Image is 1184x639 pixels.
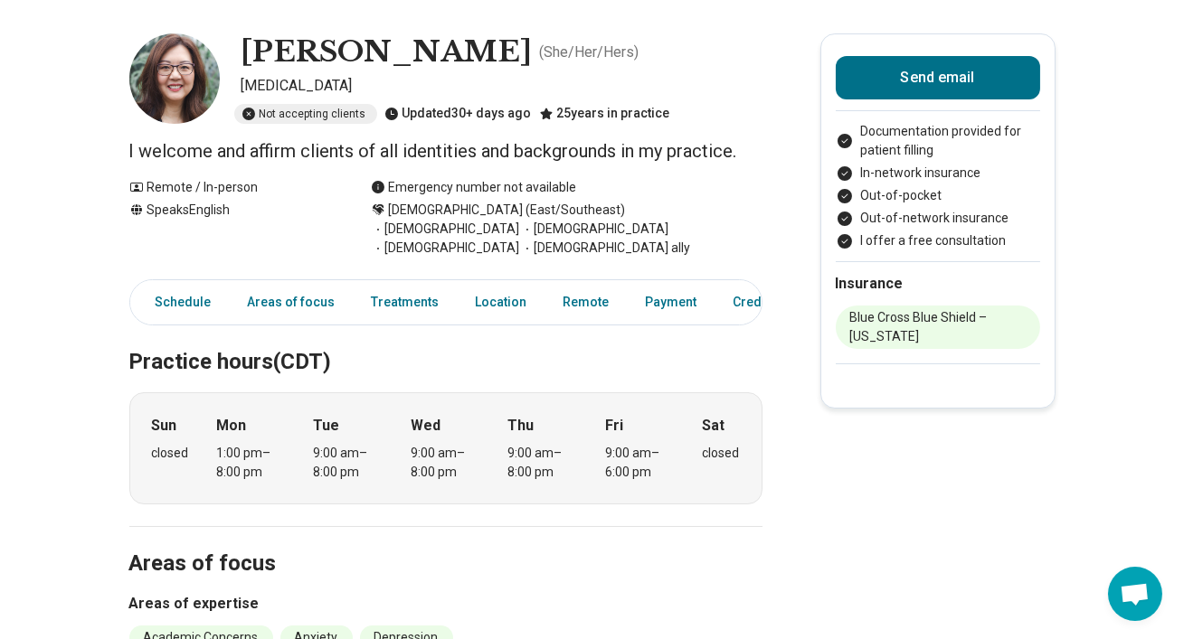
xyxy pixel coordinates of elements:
h2: Insurance [836,273,1040,295]
h2: Practice hours (CDT) [129,304,762,378]
li: Out-of-pocket [836,186,1040,205]
li: Out-of-network insurance [836,209,1040,228]
div: Not accepting clients [234,104,377,124]
div: 25 years in practice [539,104,670,124]
span: [DEMOGRAPHIC_DATA] [371,239,520,258]
span: [DEMOGRAPHIC_DATA] [371,220,520,239]
div: 9:00 am – 8:00 pm [411,444,480,482]
li: In-network insurance [836,164,1040,183]
a: Remote [553,284,620,321]
p: I welcome and affirm clients of all identities and backgrounds in my practice. [129,138,762,164]
span: [DEMOGRAPHIC_DATA] ally [520,239,691,258]
a: Credentials [723,284,824,321]
a: Areas of focus [237,284,346,321]
h3: Areas of expertise [129,593,762,615]
strong: Thu [508,415,535,437]
div: Remote / In-person [129,178,335,197]
h1: [PERSON_NAME] [242,33,533,71]
div: closed [152,444,189,463]
a: Schedule [134,284,223,321]
li: Blue Cross Blue Shield – [US_STATE] [836,305,1040,349]
li: I offer a free consultation [836,231,1040,250]
div: 1:00 pm – 8:00 pm [216,444,286,482]
h2: Areas of focus [129,505,762,579]
strong: Wed [411,415,440,437]
div: 9:00 am – 8:00 pm [314,444,384,482]
img: Jean Lee, Psychologist [129,33,220,124]
div: closed [703,444,740,463]
a: Payment [635,284,708,321]
span: [DEMOGRAPHIC_DATA] [520,220,669,239]
strong: Sat [703,415,725,437]
div: Updated 30+ days ago [384,104,532,124]
strong: Fri [605,415,623,437]
button: Send email [836,56,1040,99]
p: ( She/Her/Hers ) [540,42,639,63]
a: Treatments [361,284,450,321]
ul: Payment options [836,122,1040,250]
strong: Mon [216,415,246,437]
div: 9:00 am – 6:00 pm [605,444,675,482]
li: Documentation provided for patient filling [836,122,1040,160]
div: 9:00 am – 8:00 pm [508,444,578,482]
strong: Sun [152,415,177,437]
div: Emergency number not available [371,178,577,197]
span: [DEMOGRAPHIC_DATA] (East/Southeast) [389,201,626,220]
div: When does the program meet? [129,392,762,504]
div: Speaks English [129,201,335,258]
a: Open chat [1108,567,1162,621]
strong: Tue [314,415,340,437]
a: Location [465,284,538,321]
p: [MEDICAL_DATA] [242,75,762,97]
